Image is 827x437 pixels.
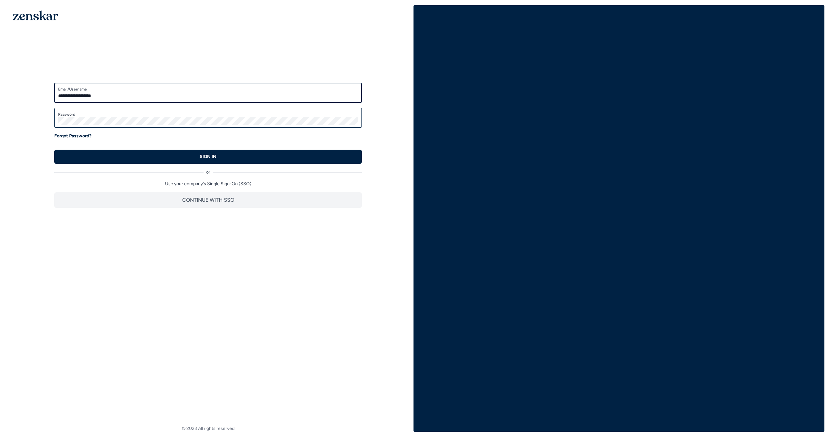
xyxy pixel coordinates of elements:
[3,425,413,432] footer: © 2023 All rights reserved
[54,133,91,139] a: Forgot Password?
[54,192,362,208] button: CONTINUE WITH SSO
[54,181,362,187] p: Use your company's Single Sign-On (SSO)
[13,10,58,20] img: 1OGAJ2xQqyY4LXKgY66KYq0eOWRCkrZdAb3gUhuVAqdWPZE9SRJmCz+oDMSn4zDLXe31Ii730ItAGKgCKgCCgCikA4Av8PJUP...
[54,164,362,176] div: or
[200,154,216,160] p: SIGN IN
[58,112,358,117] label: Password
[54,150,362,164] button: SIGN IN
[58,87,358,92] label: Email/Username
